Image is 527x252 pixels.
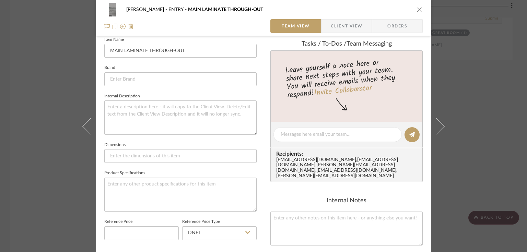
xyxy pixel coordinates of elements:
[104,3,121,16] img: fe13e496-7b70-40ba-8fbc-9678e63fa93a_48x40.jpg
[270,40,423,48] div: team Messaging
[104,143,126,147] label: Dimensions
[126,7,168,12] span: [PERSON_NAME]
[302,41,347,47] span: Tasks / To-Dos /
[182,220,220,224] label: Reference Price Type
[380,19,415,33] span: Orders
[104,72,257,86] input: Enter Brand
[331,19,362,33] span: Client View
[270,197,423,205] div: Internal Notes
[270,55,424,101] div: Leave yourself a note here or share next steps with your team. You will receive emails when they ...
[104,44,257,58] input: Enter Item Name
[276,157,420,179] div: [EMAIL_ADDRESS][DOMAIN_NAME] , [EMAIL_ADDRESS][DOMAIN_NAME] , [PERSON_NAME][EMAIL_ADDRESS][DOMAIN...
[104,220,132,224] label: Reference Price
[104,95,140,98] label: Internal Description
[188,7,263,12] span: MAIN LAMINATE THROUGH-OUT
[104,38,124,41] label: Item Name
[314,82,372,99] a: Invite Collaborator
[282,19,310,33] span: Team View
[104,149,257,163] input: Enter the dimensions of this item
[128,24,134,29] img: Remove from project
[104,171,145,175] label: Product Specifications
[104,66,115,70] label: Brand
[417,7,423,13] button: close
[276,151,420,157] span: Recipients:
[168,7,188,12] span: ENTRY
